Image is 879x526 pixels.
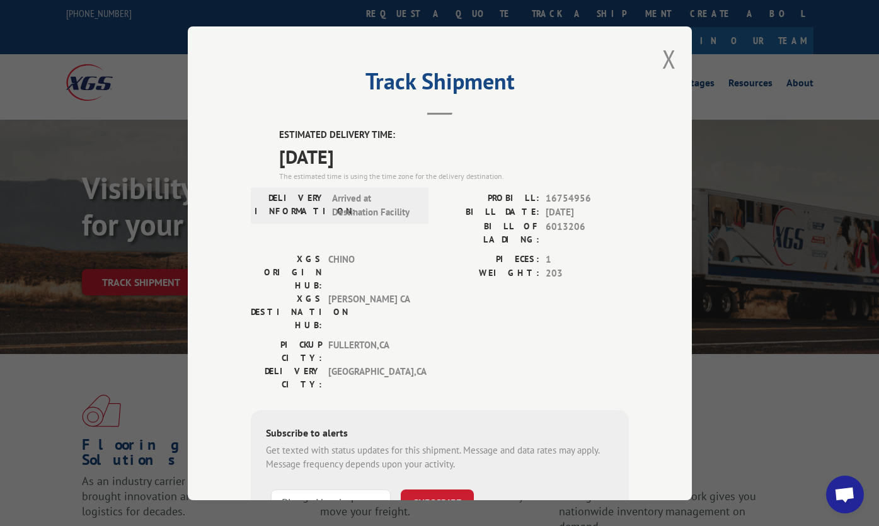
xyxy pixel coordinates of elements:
[440,191,539,205] label: PROBILL:
[266,443,614,471] div: Get texted with status updates for this shipment. Message and data rates may apply. Message frequ...
[255,191,326,219] label: DELIVERY INFORMATION:
[332,191,417,219] span: Arrived at Destination Facility
[328,292,413,331] span: [PERSON_NAME] CA
[546,252,629,266] span: 1
[546,266,629,281] span: 203
[662,42,676,76] button: Close modal
[826,476,864,513] a: Open chat
[251,292,322,331] label: XGS DESTINATION HUB:
[251,252,322,292] label: XGS ORIGIN HUB:
[546,219,629,246] span: 6013206
[546,205,629,220] span: [DATE]
[401,489,474,515] button: SUBSCRIBE
[440,205,539,220] label: BILL DATE:
[271,489,391,515] input: Phone Number
[251,338,322,364] label: PICKUP CITY:
[251,364,322,391] label: DELIVERY CITY:
[279,170,629,181] div: The estimated time is using the time zone for the delivery destination.
[251,72,629,96] h2: Track Shipment
[328,252,413,292] span: CHINO
[440,252,539,266] label: PIECES:
[440,266,539,281] label: WEIGHT:
[266,425,614,443] div: Subscribe to alerts
[440,219,539,246] label: BILL OF LADING:
[546,191,629,205] span: 16754956
[279,128,629,142] label: ESTIMATED DELIVERY TIME:
[279,142,629,170] span: [DATE]
[328,364,413,391] span: [GEOGRAPHIC_DATA] , CA
[328,338,413,364] span: FULLERTON , CA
